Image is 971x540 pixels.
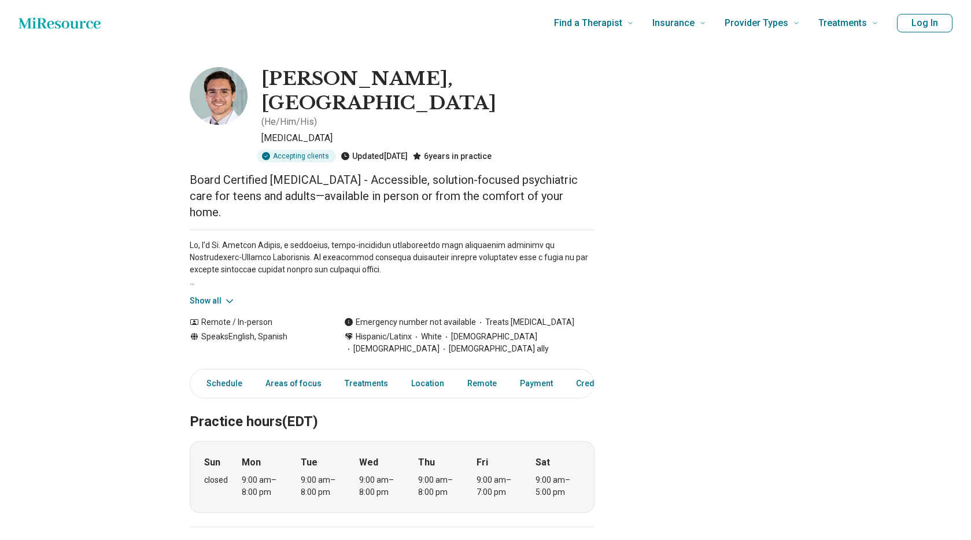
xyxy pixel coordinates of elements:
[554,15,622,31] span: Find a Therapist
[725,15,788,31] span: Provider Types
[412,150,492,162] div: 6 years in practice
[190,67,248,125] img: Roberto Orozco-Vega, MD, Psychiatrist
[359,474,404,498] div: 9:00 am – 8:00 pm
[259,372,328,395] a: Areas of focus
[193,372,249,395] a: Schedule
[190,441,595,513] div: When does the program meet?
[460,372,504,395] a: Remote
[19,12,101,35] a: Home page
[569,372,627,395] a: Credentials
[204,474,228,486] div: closed
[359,456,378,469] strong: Wed
[652,15,695,31] span: Insurance
[261,115,317,129] p: ( He/Him/His )
[418,474,463,498] div: 9:00 am – 8:00 pm
[190,239,595,288] p: Lo, I’d Si. Ametcon Adipis, e seddoeius, tempo-incididun utlaboreetdo magn aliquaenim adminimv qu...
[404,372,451,395] a: Location
[477,456,488,469] strong: Fri
[261,67,595,115] h1: [PERSON_NAME], [GEOGRAPHIC_DATA]
[261,131,595,145] p: [MEDICAL_DATA]
[536,474,580,498] div: 9:00 am – 5:00 pm
[301,456,317,469] strong: Tue
[204,456,220,469] strong: Sun
[818,15,867,31] span: Treatments
[257,150,336,162] div: Accepting clients
[242,474,286,498] div: 9:00 am – 8:00 pm
[190,331,321,355] div: Speaks English, Spanish
[190,295,235,307] button: Show all
[338,372,395,395] a: Treatments
[442,331,537,343] span: [DEMOGRAPHIC_DATA]
[513,372,560,395] a: Payment
[477,474,521,498] div: 9:00 am – 7:00 pm
[418,456,435,469] strong: Thu
[412,331,442,343] span: White
[190,172,595,220] p: Board Certified [MEDICAL_DATA] - Accessible, solution-focused psychiatric care for teens and adul...
[190,316,321,328] div: Remote / In-person
[190,384,595,432] h2: Practice hours (EDT)
[344,316,476,328] div: Emergency number not available
[536,456,550,469] strong: Sat
[301,474,345,498] div: 9:00 am – 8:00 pm
[242,456,261,469] strong: Mon
[356,331,412,343] span: Hispanic/Latinx
[897,14,952,32] button: Log In
[440,343,549,355] span: [DEMOGRAPHIC_DATA] ally
[476,316,574,328] span: Treats [MEDICAL_DATA]
[344,343,440,355] span: [DEMOGRAPHIC_DATA]
[341,150,408,162] div: Updated [DATE]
